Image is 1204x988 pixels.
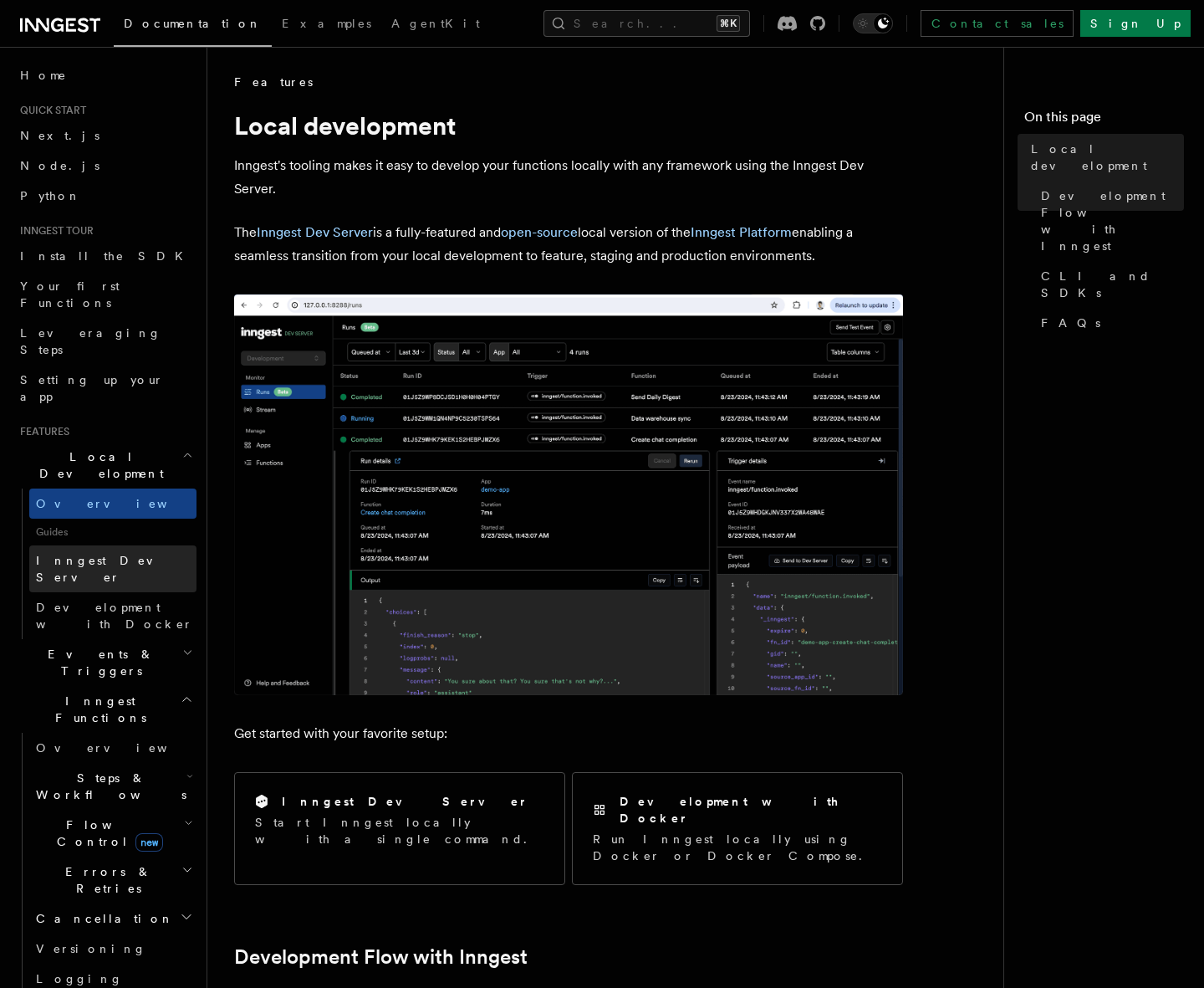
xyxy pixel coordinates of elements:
span: Next.js [20,129,99,142]
kbd: ⌘K [717,15,740,32]
a: Python [13,181,196,211]
a: AgentKit [381,5,490,45]
span: new [135,833,163,852]
a: Development Flow with Inngest [1034,181,1184,261]
a: CLI and SDKs [1034,261,1184,308]
span: Inngest Dev Server [36,554,179,584]
a: Examples [272,5,381,45]
button: Cancellation [29,904,196,934]
a: Next.js [13,120,196,151]
span: Overview [36,497,208,510]
a: Leveraging Steps [13,318,196,365]
a: Your first Functions [13,271,196,318]
span: Events & Triggers [13,646,182,679]
a: Home [13,60,196,90]
a: Development with DockerRun Inngest locally using Docker or Docker Compose. [572,772,903,885]
button: Search...⌘K [543,10,750,37]
h2: Inngest Dev Server [282,793,528,810]
span: Local Development [13,448,182,482]
span: Features [234,74,313,90]
span: Errors & Retries [29,863,181,897]
span: CLI and SDKs [1041,268,1184,301]
span: Python [20,189,81,202]
a: Inngest Dev ServerStart Inngest locally with a single command. [234,772,565,885]
a: Documentation [114,5,272,47]
span: Features [13,425,69,438]
span: Documentation [124,17,262,30]
a: Inngest Platform [691,224,792,240]
span: Inngest tour [13,224,94,238]
a: Overview [29,489,196,519]
span: Inngest Functions [13,693,181,726]
h2: Development with Docker [620,793,882,827]
button: Flow Controlnew [29,810,196,857]
p: The is a fully-featured and local version of the enabling a seamless transition from your local d... [234,221,903,268]
span: Install the SDK [20,249,193,263]
a: Inngest Dev Server [29,545,196,592]
a: Node.js [13,151,196,181]
h4: On this page [1024,107,1184,134]
h1: Local development [234,110,903,141]
span: Cancellation [29,910,174,927]
a: Install the SDK [13,241,196,271]
a: Inngest Dev Server [257,224,373,240]
span: Setting up your app [20,373,164,403]
p: Start Inngest locally with a single command. [255,814,544,847]
button: Toggle dark mode [853,13,893,33]
span: Logging [36,972,123,985]
span: Development Flow with Inngest [1041,187,1184,254]
span: Versioning [36,942,146,955]
p: Run Inngest locally using Docker or Docker Compose. [593,831,882,864]
span: Leveraging Steps [20,326,161,356]
span: Overview [36,741,208,755]
a: Local development [1024,134,1184,181]
button: Inngest Functions [13,686,196,733]
span: Your first Functions [20,279,120,310]
span: Home [20,67,67,84]
a: Development Flow with Inngest [234,945,528,969]
span: AgentKit [391,17,480,30]
a: open-source [501,224,578,240]
span: Quick start [13,104,86,117]
img: The Inngest Dev Server on the Functions page [234,294,903,695]
a: Overview [29,733,196,763]
a: Setting up your app [13,365,196,412]
div: Local Development [13,489,196,639]
a: Contact sales [921,10,1074,37]
a: Development with Docker [29,592,196,639]
span: FAQs [1041,315,1100,331]
a: Sign Up [1080,10,1191,37]
span: Guides [29,519,196,545]
span: Examples [282,17,371,30]
span: Steps & Workflows [29,770,186,803]
a: Versioning [29,934,196,964]
p: Get started with your favorite setup: [234,722,903,745]
span: Local development [1031,141,1184,174]
button: Steps & Workflows [29,763,196,810]
span: Development with Docker [36,601,193,631]
button: Errors & Retries [29,857,196,904]
span: Flow Control [29,817,184,850]
span: Node.js [20,159,99,172]
button: Local Development [13,442,196,489]
button: Events & Triggers [13,639,196,686]
p: Inngest's tooling makes it easy to develop your functions locally with any framework using the In... [234,154,903,201]
a: FAQs [1034,308,1184,338]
